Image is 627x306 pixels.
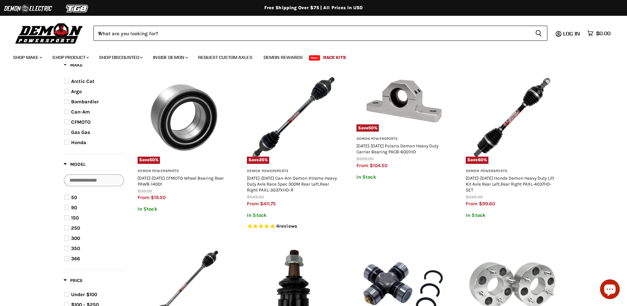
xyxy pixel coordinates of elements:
[64,277,83,286] button: Filter by Price
[247,157,269,164] span: Save %
[151,194,166,200] span: $19.50
[71,235,80,241] span: 300
[370,163,387,168] span: $104.50
[71,245,80,251] span: 350
[466,175,554,192] a: [DATE]-[DATE] Honda Demon Heavy Duty Lift Kit Axle Rear Left,Rear Right PAXL-4037HD-5ET
[259,157,264,162] span: 25
[8,48,609,64] ul: Main menu
[64,161,86,169] button: Filter by Model
[50,5,577,11] div: Free Shipping Over $75 | All Prices In USD
[71,194,77,200] span: 50
[466,157,488,164] span: Save %
[138,206,231,212] p: In Stock
[466,213,559,218] p: In Stock
[318,51,351,64] a: Race Kits
[71,89,82,94] span: Argo
[247,213,340,218] p: In Stock
[356,124,379,132] span: Save %
[71,99,99,105] span: Bombardier
[93,26,547,41] form: Product
[247,71,340,164] img: 2017-2024 Can-Am Demon Xtreme Heavy Duty Axle Race Spec 300M Rear Left,Rear Right PAXL-3037XHD-R
[247,71,340,164] a: 2017-2024 Can-Am Demon Xtreme Heavy Duty Axle Race Spec 300M Rear Left,Rear Right PAXL-3037XHD-RS...
[530,26,547,41] button: Search
[8,51,46,64] a: Shop Make
[71,119,91,125] span: CFMOTO
[563,30,580,37] span: Log in
[309,55,320,61] span: New!
[93,26,530,41] input: When autocomplete results are available use up and down arrows to review and enter to select
[368,125,374,130] span: 50
[53,2,102,15] img: TGB Logo 2
[356,163,368,168] span: from
[584,29,614,38] a: $0.00
[247,201,259,207] span: from
[247,175,337,192] a: [DATE]-[DATE] Can-Am Demon Xtreme Heavy Duty Axle Race Spec 300M Rear Left,Rear Right PAXL-3037XHD-R
[138,71,231,164] img: 2011-2022 CFMOTO Wheel Bearing Rear PAWB-14001
[560,31,584,37] a: Log in
[247,169,340,174] h3: Demon Powersports
[478,157,483,162] span: 60
[138,189,152,193] span: $39.00
[71,109,90,115] span: Can-Am
[259,51,308,64] a: Demon Rewards
[247,194,264,199] span: $549.00
[71,205,77,211] span: 90
[466,201,478,207] span: from
[47,51,93,64] a: Shop Product
[466,71,559,164] img: 2014-2025 Honda Demon Heavy Duty Lift Kit Axle Rear Left,Rear Right PAXL-4037HD-5ET
[13,21,85,45] img: Demon Powersports
[138,169,231,174] h3: Demon Powersports
[596,30,611,37] span: $0.00
[94,51,147,64] a: Shop Discounted
[276,223,297,229] span: 4 reviews
[64,62,83,68] span: Make
[138,194,149,200] span: from
[466,169,559,174] h3: Demon Powersports
[356,143,438,154] a: [DATE]-[DATE] Polaris Demon Heavy Duty Carrier Bearing PACB-6001HD
[138,175,224,187] a: [DATE]-[DATE] CFMOTO Wheel Bearing Rear PAWB-14001
[71,256,80,262] span: 366
[466,71,559,164] a: 2014-2025 Honda Demon Heavy Duty Lift Kit Axle Rear Left,Rear Right PAXL-4037HD-5ETSave60%
[71,292,97,297] span: Under $100
[149,157,155,162] span: 50
[260,201,276,207] span: $411.75
[3,2,53,15] img: Demon Electric Logo 2
[598,279,622,301] inbox-online-store-chat: Shopify online store chat
[356,137,450,141] h3: Demon Powersports
[71,140,86,145] span: Honda
[64,62,83,70] button: Filter by Make
[138,71,231,164] a: 2011-2022 CFMOTO Wheel Bearing Rear PAWB-14001Save50%
[71,215,79,221] span: 150
[356,71,450,132] img: 2012-2025 Polaris Demon Heavy Duty Carrier Bearing PACB-6001HD
[71,129,90,135] span: Gas Gas
[356,174,450,180] p: In Stock
[356,71,450,132] a: 2012-2025 Polaris Demon Heavy Duty Carrier Bearing PACB-6001HDSave50%
[479,201,495,207] span: $99.60
[247,223,340,230] span: Rated 5.0 out of 5 stars 4 reviews
[279,223,297,229] span: reviews
[71,225,80,231] span: 250
[138,157,160,164] span: Save %
[466,194,483,199] span: $249.00
[193,51,257,64] a: Request Custom Axles
[64,174,124,186] input: Search Options
[356,156,374,161] span: $209.00
[64,278,83,283] span: Price
[71,78,94,84] span: Arctic Cat
[148,51,192,64] a: Inside Demon
[64,162,86,167] span: Model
